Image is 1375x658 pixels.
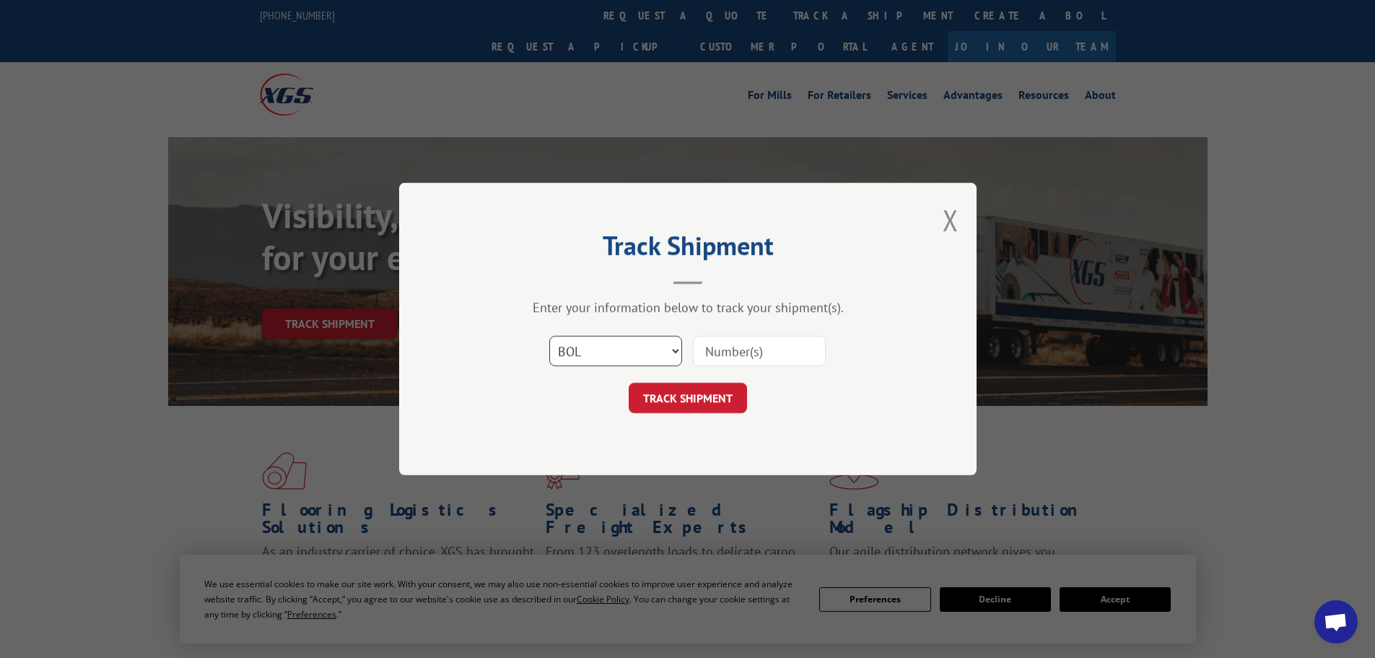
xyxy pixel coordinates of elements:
button: Close modal [943,201,959,239]
button: TRACK SHIPMENT [629,383,747,413]
input: Number(s) [693,336,826,366]
h2: Track Shipment [471,235,904,263]
div: Open chat [1314,600,1358,644]
div: Enter your information below to track your shipment(s). [471,299,904,316]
